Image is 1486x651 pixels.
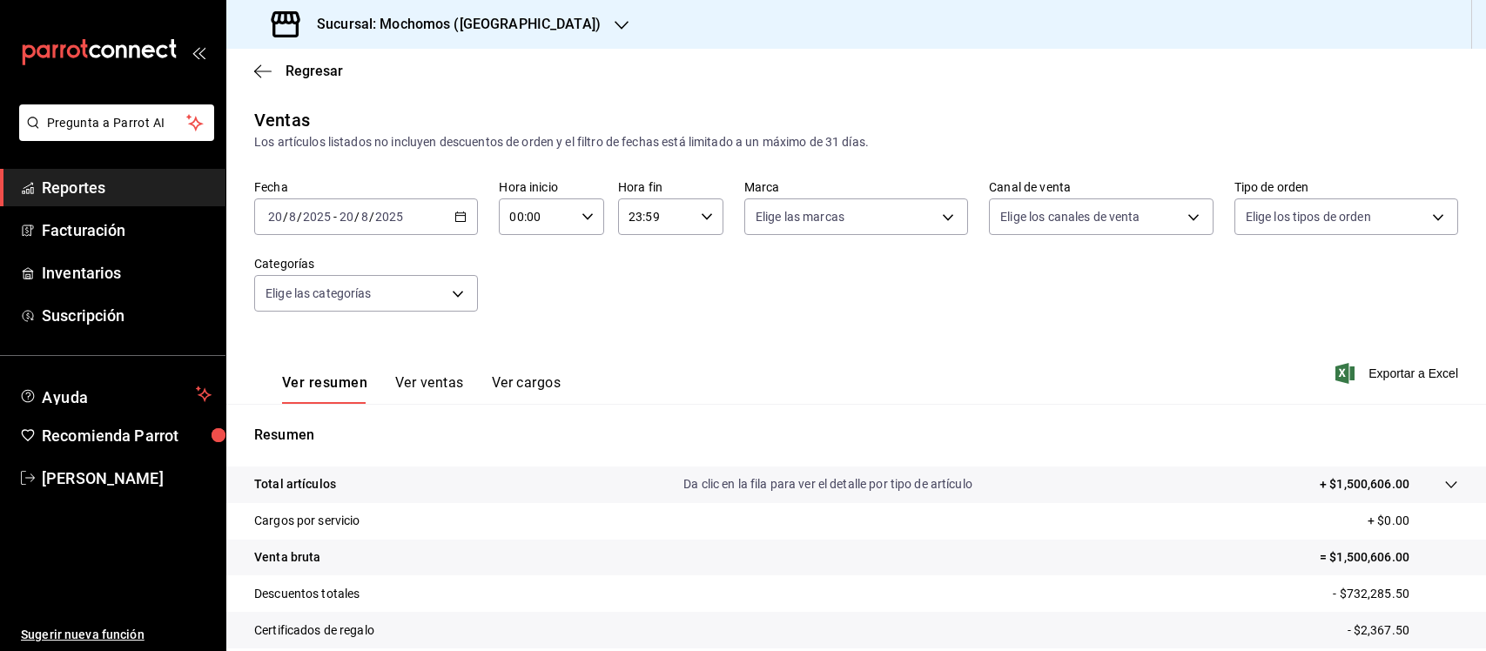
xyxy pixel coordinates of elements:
[254,621,374,640] p: Certificados de regalo
[618,181,723,193] label: Hora fin
[282,374,561,404] div: navigation tabs
[1339,363,1458,384] button: Exportar a Excel
[42,384,189,405] span: Ayuda
[1246,208,1371,225] span: Elige los tipos de orden
[12,126,214,144] a: Pregunta a Parrot AI
[297,210,302,224] span: /
[288,210,297,224] input: --
[354,210,360,224] span: /
[192,45,205,59] button: open_drawer_menu
[303,14,601,35] h3: Sucursal: Mochomos ([GEOGRAPHIC_DATA])
[283,210,288,224] span: /
[1368,512,1458,530] p: + $0.00
[42,261,212,285] span: Inventarios
[254,425,1458,446] p: Resumen
[42,424,212,447] span: Recomienda Parrot
[499,181,604,193] label: Hora inicio
[254,548,320,567] p: Venta bruta
[1320,548,1458,567] p: = $1,500,606.00
[42,218,212,242] span: Facturación
[360,210,369,224] input: --
[1333,585,1458,603] p: - $732,285.50
[333,210,337,224] span: -
[374,210,404,224] input: ----
[42,304,212,327] span: Suscripción
[254,63,343,79] button: Regresar
[286,63,343,79] span: Regresar
[1000,208,1140,225] span: Elige los canales de venta
[19,104,214,141] button: Pregunta a Parrot AI
[756,208,844,225] span: Elige las marcas
[492,374,561,404] button: Ver cargos
[282,374,367,404] button: Ver resumen
[254,107,310,133] div: Ventas
[395,374,464,404] button: Ver ventas
[267,210,283,224] input: --
[1320,475,1409,493] p: + $1,500,606.00
[47,114,187,132] span: Pregunta a Parrot AI
[254,475,336,493] p: Total artículos
[42,176,212,199] span: Reportes
[744,181,968,193] label: Marca
[989,181,1213,193] label: Canal de venta
[254,512,360,530] p: Cargos por servicio
[21,626,212,644] span: Sugerir nueva función
[1348,621,1458,640] p: - $2,367.50
[302,210,332,224] input: ----
[339,210,354,224] input: --
[266,285,372,302] span: Elige las categorías
[254,258,478,270] label: Categorías
[683,475,972,493] p: Da clic en la fila para ver el detalle por tipo de artículo
[254,585,360,603] p: Descuentos totales
[254,133,1458,151] div: Los artículos listados no incluyen descuentos de orden y el filtro de fechas está limitado a un m...
[369,210,374,224] span: /
[42,466,212,490] span: [PERSON_NAME]
[1234,181,1458,193] label: Tipo de orden
[254,181,478,193] label: Fecha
